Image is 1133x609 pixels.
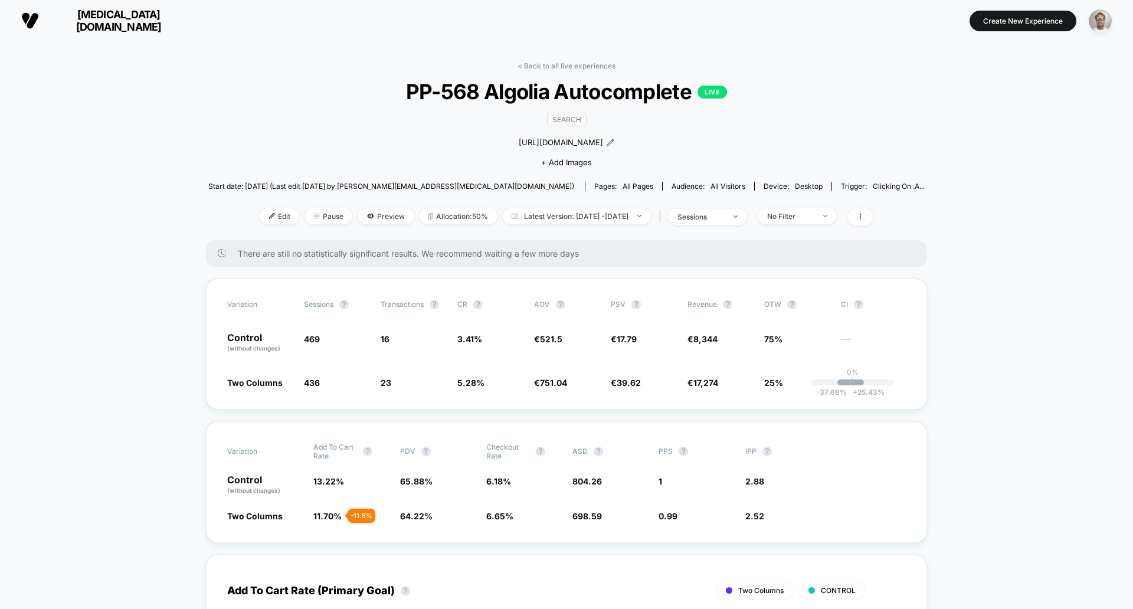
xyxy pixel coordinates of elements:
[314,213,320,219] img: end
[486,511,513,521] span: 6.65 %
[244,79,889,104] span: PP-568 Algolia Autocomplete
[687,378,718,388] span: €
[21,12,39,30] img: Visually logo
[227,487,280,494] span: (without changes)
[304,334,320,344] span: 469
[227,378,283,388] span: Two Columns
[381,300,424,309] span: Transactions
[611,378,641,388] span: €
[762,447,772,456] button: ?
[767,212,814,221] div: No Filter
[723,300,732,309] button: ?
[687,334,718,344] span: €
[656,208,669,225] span: |
[363,447,372,456] button: ?
[534,334,562,344] span: €
[572,476,602,486] span: 804.26
[693,378,718,388] span: 17,274
[227,333,292,353] p: Control
[428,213,433,220] img: rebalance
[764,334,782,344] span: 75%
[457,378,484,388] span: 5.28 %
[617,378,641,388] span: 39.62
[787,300,797,309] button: ?
[400,476,433,486] span: 65.88 %
[48,8,189,33] span: [MEDICAL_DATA][DOMAIN_NAME]
[227,300,292,309] span: Variation
[594,182,653,191] div: Pages:
[540,378,567,388] span: 751.04
[304,378,320,388] span: 436
[358,208,414,224] span: Preview
[457,334,482,344] span: 3.41 %
[313,511,342,521] span: 11.70 %
[269,213,275,219] img: edit
[970,11,1076,31] button: Create New Experience
[486,443,530,460] span: Checkout Rate
[227,345,280,352] span: (without changes)
[693,334,718,344] span: 8,344
[547,113,587,126] span: SEARCH
[677,212,725,221] div: sessions
[594,447,603,456] button: ?
[534,300,550,309] span: AOV
[698,86,727,99] p: LIVE
[841,300,906,309] span: CI
[18,8,193,34] button: [MEDICAL_DATA][DOMAIN_NAME]
[430,300,439,309] button: ?
[637,215,641,217] img: end
[623,182,653,191] span: all pages
[313,443,357,460] span: Add To Cart Rate
[540,334,562,344] span: 521.5
[821,586,856,595] span: CONTROL
[381,334,389,344] span: 16
[611,300,626,309] span: PSV
[348,509,375,523] div: - 11.5 %
[745,447,757,456] span: IPP
[795,182,823,191] span: desktop
[536,447,545,456] button: ?
[473,300,483,309] button: ?
[227,443,292,460] span: Variation
[1089,9,1112,32] img: ppic
[572,511,602,521] span: 698.59
[764,300,829,309] span: OTW
[400,447,415,456] span: PDV
[659,447,673,456] span: PPS
[841,336,906,353] span: ---
[617,334,637,344] span: 17.79
[401,586,410,595] button: ?
[486,476,511,486] span: 6.18 %
[847,388,885,397] span: 25.43 %
[400,511,433,521] span: 64.22 %
[534,378,567,388] span: €
[672,182,745,191] div: Audience:
[305,208,352,224] span: Pause
[208,182,574,191] span: Start date: [DATE] (Last edit [DATE] by [PERSON_NAME][EMAIL_ADDRESS][MEDICAL_DATA][DOMAIN_NAME])
[512,213,518,219] img: calendar
[687,300,717,309] span: Revenue
[816,388,847,397] span: -37.68 %
[873,182,925,191] span: Clicking on .a...
[852,376,854,385] p: |
[853,388,857,397] span: +
[541,158,592,167] span: + Add Images
[519,137,603,149] span: [URL][DOMAIN_NAME]
[847,368,859,376] p: 0%
[659,511,677,521] span: 0.99
[1085,9,1115,33] button: ppic
[556,300,565,309] button: ?
[339,300,349,309] button: ?
[823,215,827,217] img: end
[313,476,344,486] span: 13.22 %
[304,300,333,309] span: Sessions
[733,215,738,218] img: end
[260,208,299,224] span: Edit
[754,182,831,191] span: Device:
[841,182,925,191] div: Trigger:
[518,61,615,70] a: < Back to all live experiences
[659,476,662,486] span: 1
[738,586,784,595] span: Two Columns
[854,300,863,309] button: ?
[745,511,764,521] span: 2.52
